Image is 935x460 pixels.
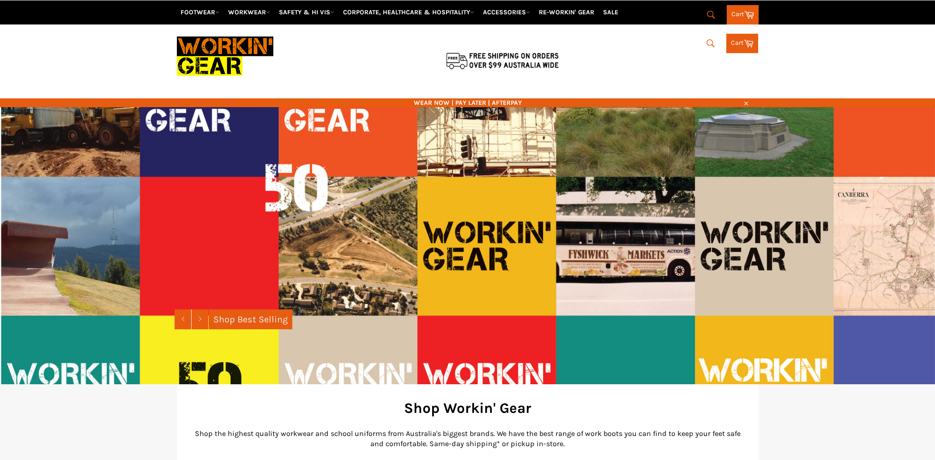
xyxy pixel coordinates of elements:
a: SALE [599,4,622,20]
a: WORKWEAR [224,4,274,20]
a: CORPORATE, HEALTHCARE & HOSPITALITY [339,4,478,20]
img: Flat $9.95 shipping Australia wide [445,51,560,70]
h2: Shop Workin' Gear [191,398,745,418]
span: WEAR NOW | PAY LATER | AFTERPAY [177,98,759,107]
a: Shop Best Selling [209,309,292,329]
a: Cart [726,34,758,53]
p: Shop the highest quality workwear and school uniforms from Australia's biggest brands. We have th... [191,429,745,449]
a: Cart [727,5,759,24]
a: FOOTWEAR [177,4,223,20]
a: SAFETY & HI VIS [275,4,338,20]
a: RE-WORKIN' GEAR [535,4,598,20]
img: Workin Gear leaders in Workwear, Safety Boots, PPE, Uniforms. Australia's No.1 in Workwear [177,30,273,82]
a: ACCESSORIES [479,4,534,20]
